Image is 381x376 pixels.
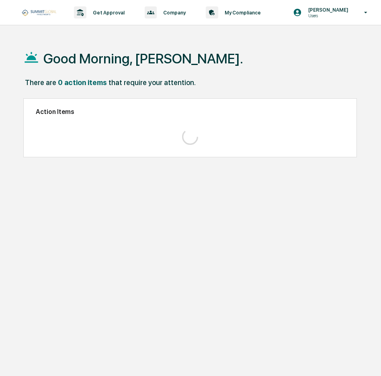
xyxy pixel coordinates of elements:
p: Company [157,10,190,16]
img: logo [19,8,58,16]
div: 0 action items [58,78,107,87]
p: [PERSON_NAME] [302,7,352,13]
div: There are [25,78,56,87]
p: Get Approval [86,10,129,16]
p: Users [302,13,352,18]
h1: Good Morning, [PERSON_NAME]. [43,51,243,67]
h2: Action Items [36,108,344,116]
div: that require your attention. [109,78,196,87]
p: My Compliance [218,10,265,16]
